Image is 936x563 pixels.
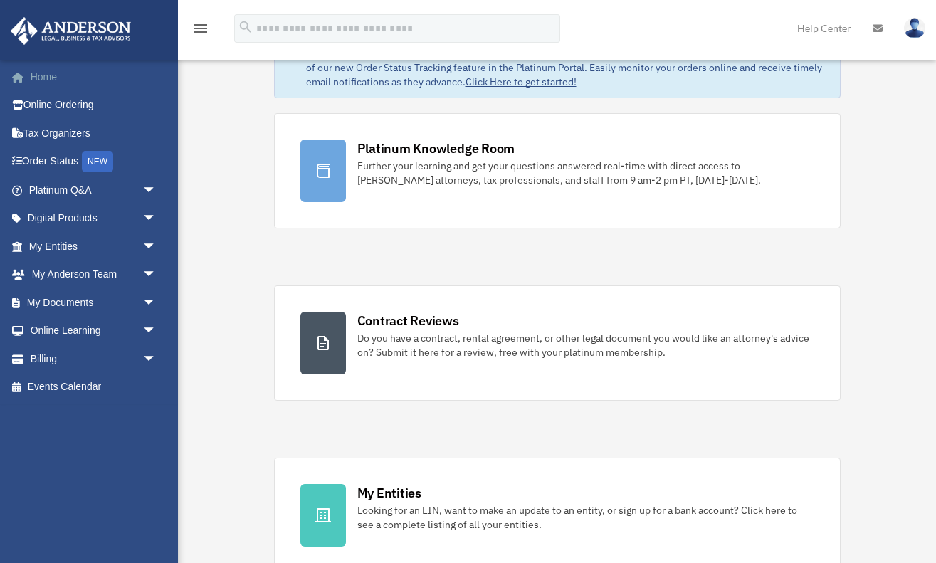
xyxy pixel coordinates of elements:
a: My Entitiesarrow_drop_down [10,232,178,261]
span: arrow_drop_down [142,288,171,317]
div: My Entities [357,484,421,502]
a: Tax Organizers [10,119,178,147]
div: Contract Reviews [357,312,459,330]
a: My Documentsarrow_drop_down [10,288,178,317]
img: User Pic [904,18,925,38]
i: search [238,19,253,35]
a: Platinum Knowledge Room Further your learning and get your questions answered real-time with dire... [274,113,841,228]
i: menu [192,20,209,37]
span: arrow_drop_down [142,317,171,346]
a: Digital Productsarrow_drop_down [10,204,178,233]
div: Platinum Knowledge Room [357,140,515,157]
a: Online Ordering [10,91,178,120]
span: arrow_drop_down [142,176,171,205]
a: Online Learningarrow_drop_down [10,317,178,345]
a: Events Calendar [10,373,178,401]
span: arrow_drop_down [142,261,171,290]
a: Order StatusNEW [10,147,178,177]
a: Platinum Q&Aarrow_drop_down [10,176,178,204]
a: Contract Reviews Do you have a contract, rental agreement, or other legal document you would like... [274,285,841,401]
a: Billingarrow_drop_down [10,344,178,373]
span: arrow_drop_down [142,344,171,374]
a: Click Here to get started! [466,75,577,88]
div: Looking for an EIN, want to make an update to an entity, or sign up for a bank account? Click her... [357,503,814,532]
div: Do you have a contract, rental agreement, or other legal document you would like an attorney's ad... [357,331,814,359]
a: My Anderson Teamarrow_drop_down [10,261,178,289]
a: menu [192,25,209,37]
a: Home [10,63,178,91]
span: arrow_drop_down [142,232,171,261]
div: Further your learning and get your questions answered real-time with direct access to [PERSON_NAM... [357,159,814,187]
img: Anderson Advisors Platinum Portal [6,17,135,45]
span: arrow_drop_down [142,204,171,233]
div: Based on your feedback, we're thrilled to announce the launch of our new Order Status Tracking fe... [306,46,829,89]
div: NEW [82,151,113,172]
